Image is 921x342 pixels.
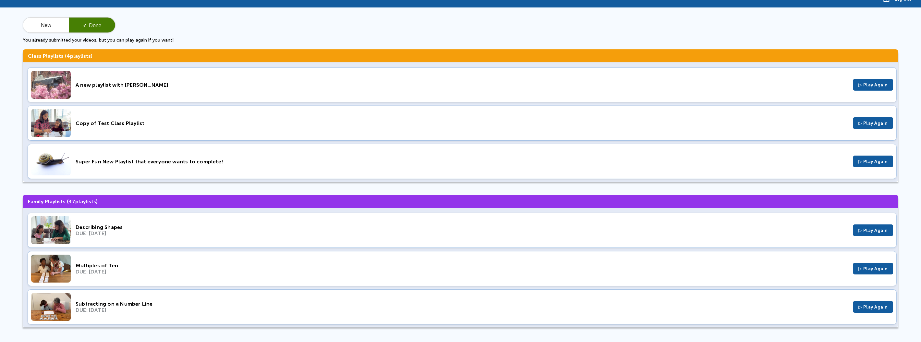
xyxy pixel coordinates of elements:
span: ▷ Play Again [858,228,888,233]
img: Thumbnail [31,255,71,283]
button: ▷ Play Again [853,301,893,313]
button: ✓Done [69,18,115,33]
button: ▷ Play Again [853,224,893,236]
p: You already submitted your videos, but you can play again if you want! [23,37,898,43]
span: ▷ Play Again [858,120,888,126]
button: ▷ Play Again [853,156,893,167]
img: Thumbnail [31,216,71,244]
span: ▷ Play Again [858,82,888,88]
div: DUE: [DATE] [76,307,848,313]
h3: Family Playlists ( playlists) [23,195,898,208]
div: Subtracting on a Number Line [76,301,848,307]
h3: Class Playlists ( playlists) [23,49,898,62]
div: DUE: [DATE] [76,230,848,236]
button: ▷ Play Again [853,79,893,91]
div: Multiples of Ten [76,262,848,269]
div: DUE: [DATE] [76,269,848,275]
img: Thumbnail [31,109,71,137]
button: New [23,18,69,33]
div: Describing Shapes [76,224,848,230]
span: ✓ [83,23,87,28]
div: Super Fun New Playlist that everyone wants to complete! [76,158,848,165]
span: ▷ Play Again [858,266,888,272]
img: Thumbnail [31,293,71,321]
span: 47 [68,198,75,205]
div: Copy of Test Class Playlist [76,120,848,126]
iframe: Chat [893,313,916,337]
span: ▷ Play Again [858,304,888,310]
span: ▷ Play Again [858,159,888,164]
span: 4 [67,53,70,59]
button: ▷ Play Again [853,117,893,129]
div: A new playlist with [PERSON_NAME] [76,82,848,88]
button: ▷ Play Again [853,263,893,274]
img: Thumbnail [31,71,71,99]
img: Thumbnail [31,147,71,175]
